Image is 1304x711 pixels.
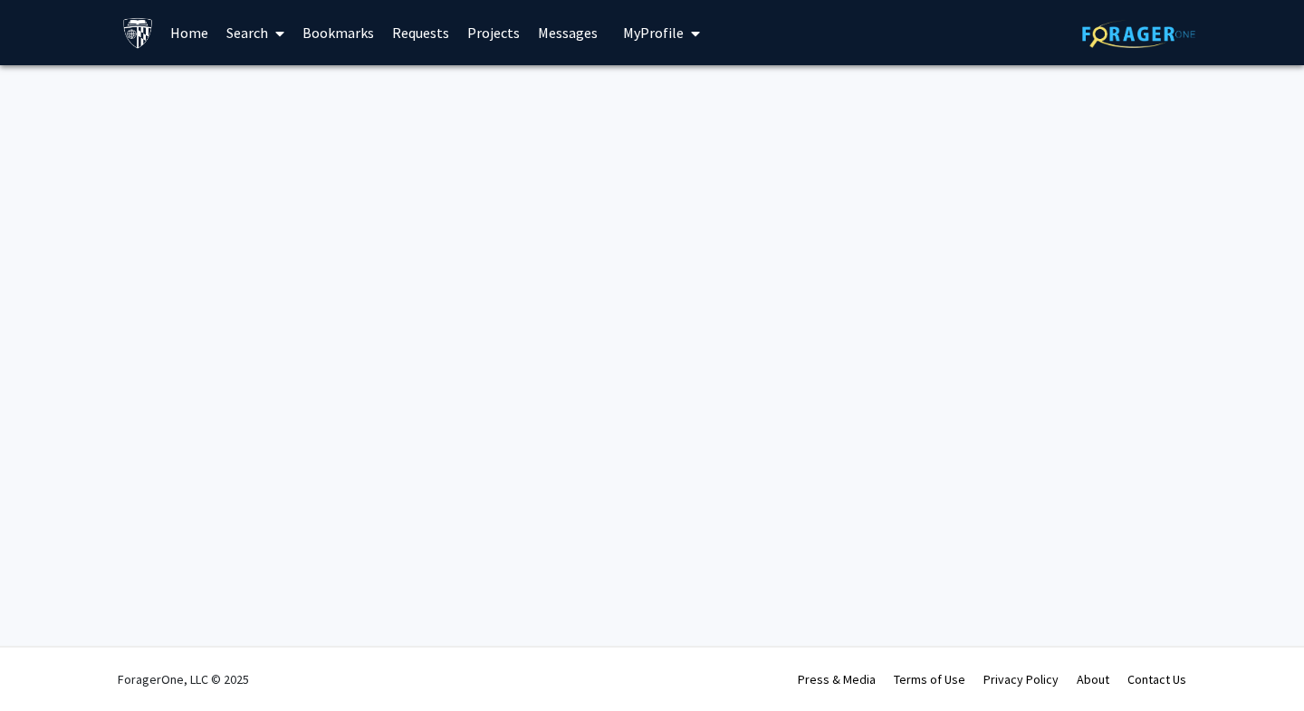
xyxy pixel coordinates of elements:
[529,1,607,64] a: Messages
[383,1,458,64] a: Requests
[122,17,154,49] img: Johns Hopkins University Logo
[293,1,383,64] a: Bookmarks
[798,671,876,687] a: Press & Media
[623,24,684,42] span: My Profile
[894,671,965,687] a: Terms of Use
[118,648,249,711] div: ForagerOne, LLC © 2025
[458,1,529,64] a: Projects
[1082,20,1195,48] img: ForagerOne Logo
[983,671,1059,687] a: Privacy Policy
[217,1,293,64] a: Search
[161,1,217,64] a: Home
[1127,671,1186,687] a: Contact Us
[1077,671,1109,687] a: About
